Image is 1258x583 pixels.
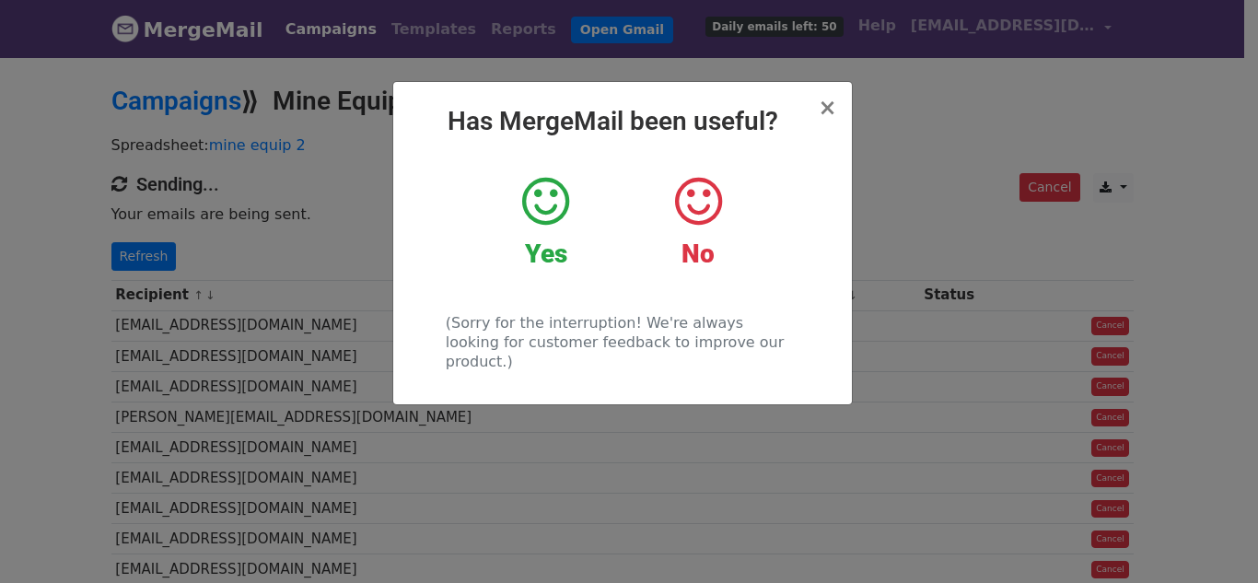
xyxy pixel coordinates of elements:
[818,97,836,119] button: Close
[818,95,836,121] span: ×
[408,106,837,137] h2: Has MergeMail been useful?
[525,239,567,269] strong: Yes
[635,174,760,270] a: No
[483,174,608,270] a: Yes
[446,313,798,371] p: (Sorry for the interruption! We're always looking for customer feedback to improve our product.)
[681,239,715,269] strong: No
